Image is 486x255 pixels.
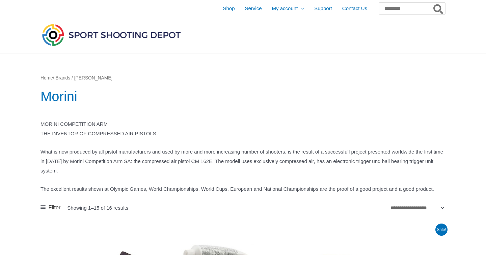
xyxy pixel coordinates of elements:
[40,119,446,138] p: MORINI COMPETITION ARM THE INVENTOR OF COMPRESSED AIR PISTOLS
[40,184,446,194] p: The excellent results shown at Olympic Games, World Championships, World Cups, European and Natio...
[435,224,448,236] span: Sale!
[40,74,446,83] nav: Breadcrumb
[40,87,446,106] h1: Morini
[40,203,60,213] a: Filter
[432,3,445,14] button: Search
[40,147,446,176] p: What is now produced by all pistol manufacturers and used by more and more increasing number of s...
[40,75,53,80] a: Home
[67,205,128,210] p: Showing 1–15 of 16 results
[388,203,446,213] select: Shop order
[40,22,182,47] img: Sport Shooting Depot
[49,203,61,213] span: Filter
